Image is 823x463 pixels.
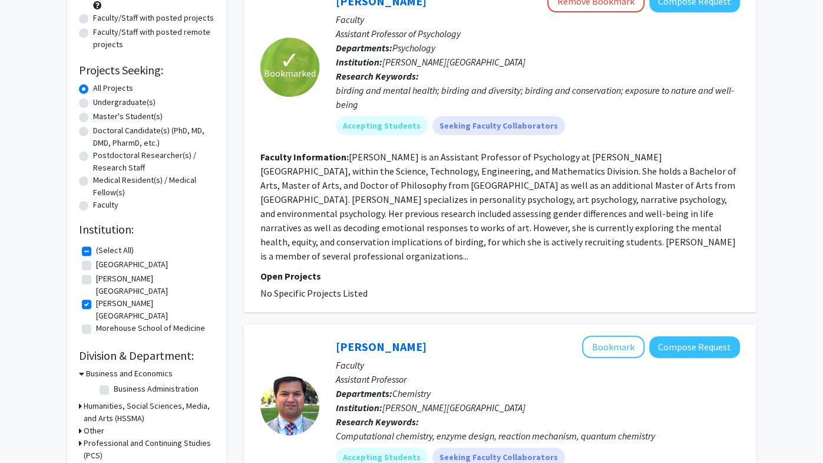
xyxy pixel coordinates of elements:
b: Research Keywords: [336,416,419,428]
mat-chip: Accepting Students [336,116,428,135]
label: Medical Resident(s) / Medical Fellow(s) [93,174,214,199]
h3: Business and Economics [86,367,173,380]
div: birding and mental health; birding and diversity; birding and conservation; exposure to nature an... [336,83,740,111]
a: [PERSON_NAME] [336,339,427,354]
span: Chemistry [392,388,431,399]
label: Postdoctoral Researcher(s) / Research Staff [93,149,214,174]
b: Departments: [336,388,392,399]
span: Bookmarked [264,66,316,80]
p: Open Projects [260,269,740,283]
label: Doctoral Candidate(s) (PhD, MD, DMD, PharmD, etc.) [93,124,214,149]
h3: Humanities, Social Sciences, Media, and Arts (HSSMA) [84,400,214,425]
b: Faculty Information: [260,151,349,163]
fg-read-more: [PERSON_NAME] is an Assistant Professor of Psychology at [PERSON_NAME][GEOGRAPHIC_DATA], within t... [260,151,736,262]
b: Institution: [336,402,382,413]
b: Institution: [336,56,382,68]
button: Add Arkajyoti Sengupta to Bookmarks [582,336,644,358]
label: Faculty [93,199,118,211]
label: All Projects [93,82,133,94]
label: (Select All) [96,244,134,257]
h2: Projects Seeking: [79,63,214,77]
p: Faculty [336,12,740,27]
div: Computational chemistry, enzyme design, reaction mechanism, quantum chemistry [336,429,740,443]
label: Business Administration [114,383,199,395]
label: Morehouse School of Medicine [96,322,205,334]
span: [PERSON_NAME][GEOGRAPHIC_DATA] [382,56,525,68]
span: No Specific Projects Listed [260,287,368,299]
p: Faculty [336,358,740,372]
label: Faculty/Staff with posted projects [93,12,214,24]
h3: Professional and Continuing Studies (PCS) [84,437,214,462]
b: Departments: [336,42,392,54]
iframe: Chat [9,410,50,454]
label: Master's Student(s) [93,110,163,123]
label: Faculty/Staff with posted remote projects [93,26,214,51]
span: Psychology [392,42,435,54]
label: [PERSON_NAME][GEOGRAPHIC_DATA] [96,297,211,322]
mat-chip: Seeking Faculty Collaborators [432,116,565,135]
button: Compose Request to Arkajyoti Sengupta [649,336,740,358]
p: Assistant Professor of Psychology [336,27,740,41]
h2: Institution: [79,222,214,237]
label: Undergraduate(s) [93,96,156,109]
span: [PERSON_NAME][GEOGRAPHIC_DATA] [382,402,525,413]
label: [PERSON_NAME][GEOGRAPHIC_DATA] [96,272,211,297]
span: ✓ [280,54,300,66]
p: Assistant Professor [336,372,740,386]
h3: Other [84,425,104,437]
b: Research Keywords: [336,70,419,82]
h2: Division & Department: [79,349,214,363]
label: [GEOGRAPHIC_DATA] [96,258,168,271]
